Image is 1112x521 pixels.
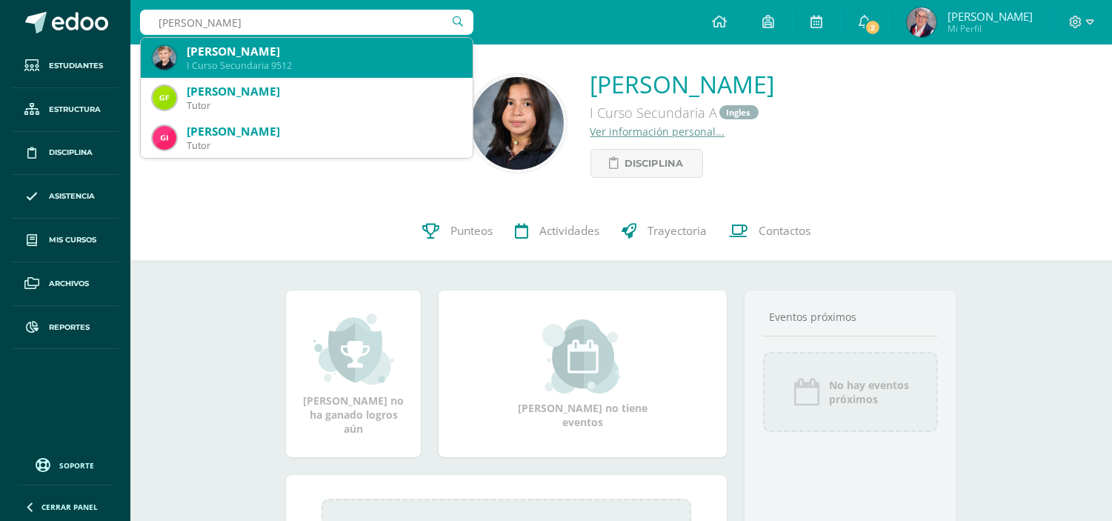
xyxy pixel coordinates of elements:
div: Eventos próximos [763,310,938,324]
img: 7d240be40dce23c4961f994ad992c460.png [153,46,176,70]
a: Soporte [18,454,113,474]
span: Mi Perfil [948,22,1033,35]
a: Ver información personal... [590,125,725,139]
div: [PERSON_NAME] no tiene eventos [509,319,657,429]
a: Contactos [719,202,822,261]
div: [PERSON_NAME] [187,124,461,139]
span: No hay eventos próximos [829,378,909,406]
span: Disciplina [49,147,93,159]
div: [PERSON_NAME] no ha ganado logros aún [301,312,406,436]
a: Mis cursos [12,219,119,262]
a: Trayectoria [611,202,719,261]
span: Cerrar panel [41,502,98,512]
span: Actividades [540,224,600,239]
a: Disciplina [12,132,119,176]
span: [PERSON_NAME] [948,9,1033,24]
span: 2 [865,19,881,36]
img: event_small.png [542,319,623,394]
img: e3fbffc6cf8b9b663c0cceeb04208167.png [153,126,176,150]
a: Estudiantes [12,44,119,88]
span: Disciplina [625,150,684,177]
a: Disciplina [590,149,703,178]
a: Archivos [12,262,119,306]
a: Actividades [505,202,611,261]
span: Asistencia [49,190,95,202]
div: [PERSON_NAME] [187,44,461,59]
img: event_icon.png [792,377,822,407]
div: I Curso Secundaria 9512 [187,59,461,72]
a: Asistencia [12,175,119,219]
img: 8a83277037b304c25af8b48071d5f01b.png [153,86,176,110]
span: Mis cursos [49,234,96,246]
div: [PERSON_NAME] [187,84,461,99]
span: Estructura [49,104,101,116]
img: cb4066c05fad8c9475a4354f73f48469.png [907,7,936,37]
img: achievement_small.png [313,312,394,386]
div: Tutor [187,139,461,152]
span: Estudiantes [49,60,103,72]
a: [PERSON_NAME] [590,68,775,100]
a: Ingles [719,105,759,119]
span: Contactos [759,224,811,239]
div: Tutor [187,99,461,112]
span: Archivos [49,278,89,290]
span: Soporte [60,460,95,471]
a: Reportes [12,306,119,350]
span: Reportes [49,322,90,333]
span: Trayectoria [648,224,708,239]
img: 0d7ff72bb374b1cb111f9c1d33ca973c.png [471,77,564,170]
div: I Curso Secundaria A [590,100,775,125]
a: Punteos [412,202,505,261]
input: Busca un usuario... [140,10,473,35]
a: Estructura [12,88,119,132]
span: Punteos [451,224,493,239]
